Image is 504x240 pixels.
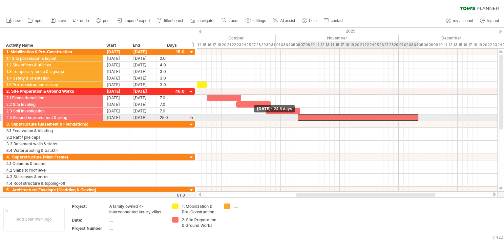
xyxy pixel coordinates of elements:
[130,75,157,81] div: [DATE]
[35,18,44,23] span: open
[6,121,100,127] div: 3. Substructure (Basement & Foundations)
[6,49,100,55] div: 1. Mobilization & Pre-Construction
[254,105,295,112] div: [DATE]
[444,16,475,25] a: my account
[453,18,473,23] span: my account
[6,108,100,114] div: 2.3 Soil investigation
[6,114,100,121] div: 2.5 Ground improvement & piling
[94,16,113,25] a: print
[271,106,292,111] span: - 24.5 days
[438,41,443,48] div: Wednesday, 10 December 2025
[6,167,100,173] div: 4.2 Slabs to roof level
[217,41,221,48] div: Saturday, 18 October 2025
[130,114,157,121] div: [DATE]
[109,204,164,215] div: A family owned 4-interconnected luxury villas
[492,41,497,48] div: Tuesday, 23 December 2025
[103,55,130,61] div: [DATE]
[103,114,130,121] div: [DATE]
[472,41,477,48] div: Thursday, 18 December 2025
[26,16,46,25] a: open
[6,88,100,94] div: 2. Site Preparation & Ground Works
[160,68,184,75] div: 3.0
[164,18,184,23] span: filter/search
[188,114,195,121] div: scroll to activity
[3,207,65,231] div: Add your own logo
[487,18,499,23] span: log out
[160,108,184,114] div: 7.0
[229,18,238,23] span: zoom
[72,217,108,223] div: Date:
[199,18,215,23] span: navigator
[295,41,300,48] div: Thursday, 6 November 2025
[325,41,330,48] div: Thursday, 13 November 2025
[109,226,164,231] div: ....
[156,42,187,49] div: Days
[244,16,268,25] a: settings
[340,41,345,48] div: Monday, 17 November 2025
[280,18,295,23] span: AI assist
[130,49,157,55] div: [DATE]
[6,62,100,68] div: 1.2 Site offices & utilities
[220,16,240,25] a: zoom
[359,41,364,48] div: Friday, 21 November 2025
[300,41,305,48] div: Friday, 7 November 2025
[72,204,108,209] div: Project:
[478,16,501,25] a: log out
[182,204,218,215] div: 1. Mobilization & Pre-Construction
[109,217,164,223] div: ....
[103,49,130,55] div: [DATE]
[231,41,236,48] div: Wednesday, 22 October 2025
[160,95,184,101] div: 7.0
[394,41,399,48] div: Saturday, 29 November 2025
[130,88,157,94] div: [DATE]
[251,41,256,48] div: Monday, 27 October 2025
[71,16,91,25] a: undo
[468,41,472,48] div: Wednesday, 17 December 2025
[322,16,346,25] a: contact
[309,18,317,23] span: help
[143,35,276,41] div: October 2025
[160,114,184,121] div: 25.0
[226,41,231,48] div: Tuesday, 21 October 2025
[246,41,251,48] div: Saturday, 25 October 2025
[6,180,100,186] div: 4.4 Roof structure & topping-off
[349,41,354,48] div: Wednesday, 19 November 2025
[49,16,68,25] a: save
[130,95,157,101] div: [DATE]
[6,68,100,75] div: 1.3 Temporary fence & signage
[103,75,130,81] div: [DATE]
[160,55,184,61] div: 2.0
[6,147,100,154] div: 3.4 Waterproofing & backfill
[5,16,23,25] a: new
[116,16,152,25] a: import / export
[207,41,212,48] div: Thursday, 16 October 2025
[374,41,379,48] div: Tuesday, 25 November 2025
[103,88,130,94] div: [DATE]
[276,35,399,41] div: November 2025
[290,41,295,48] div: Wednesday, 5 November 2025
[443,41,448,48] div: Thursday, 11 December 2025
[354,41,359,48] div: Thursday, 20 November 2025
[320,41,325,48] div: Wednesday, 12 November 2025
[106,42,126,49] div: Start
[379,41,384,48] div: Wednesday, 26 November 2025
[281,41,285,48] div: Monday, 3 November 2025
[6,187,100,193] div: 5. Architectural Envelope (Cladding & Glazing)
[155,16,186,25] a: filter/search
[133,42,153,49] div: End
[130,55,157,61] div: [DATE]
[428,41,433,48] div: Monday, 8 December 2025
[271,16,297,25] a: AI assist
[6,82,100,88] div: 1.5 Pre-construction survey
[6,174,100,180] div: 4.3 Staircases & cores
[477,41,482,48] div: Friday, 19 December 2025
[487,41,492,48] div: Monday, 22 December 2025
[6,134,100,140] div: 3.2 Raft / pile caps
[160,82,184,88] div: 3.0
[103,101,130,108] div: [DATE]
[130,62,157,68] div: [DATE]
[6,101,100,108] div: 2.2 Site leveling
[458,41,463,48] div: Monday, 15 December 2025
[331,18,344,23] span: contact
[300,16,319,25] a: help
